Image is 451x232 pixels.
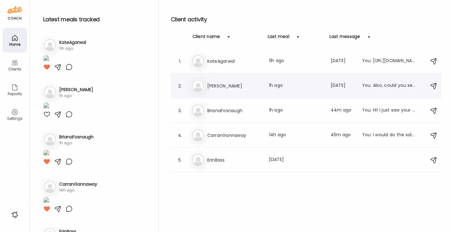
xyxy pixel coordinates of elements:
img: bg-avatar-default.svg [44,181,56,193]
img: bg-avatar-default.svg [44,86,56,99]
h2: Client activity [171,15,441,24]
div: Clients [4,67,26,71]
h3: ErinBass [207,156,262,164]
div: 1h ago [59,93,93,99]
h3: CarranGannaway [59,181,97,188]
div: 1h ago [269,107,323,114]
div: Home [4,42,26,46]
h3: KateAgarwal [207,57,262,65]
div: Reports [4,92,26,96]
img: bg-avatar-default.svg [192,129,204,141]
h3: BrianaFosnaugh [207,107,262,114]
div: 45m ago [331,132,355,139]
img: bg-avatar-default.svg [44,39,56,51]
div: You: I would do the salad and omit the raisins. Maybe you can quarter a few grapes and throw on i... [362,132,416,139]
div: 2. [176,82,184,90]
div: Settings [4,116,26,120]
div: Last meal [268,33,289,43]
div: You: Hi! I just saw your note about craving crackers, salty and crunchy. Have you had any electro... [362,107,416,114]
img: bg-avatar-default.svg [192,80,204,92]
h2: Latest meals tracked [43,15,148,24]
img: ate [7,5,22,15]
img: images%2FKkOFNasss1NKMjzDX2ZYA4Skty62%2FUoK7RnHfJoWU4JGa1QI0%2FnJf1hA7SH4i0yVj2D1Bf_1080 [43,197,49,205]
div: 1. [176,57,184,65]
div: 44m ago [331,107,355,114]
div: 1h ago [59,140,93,146]
div: [DATE] [331,57,355,65]
h3: KateAgarwal [59,39,86,46]
div: 11h ago [59,46,86,51]
div: You: [URL][DOMAIN_NAME][PERSON_NAME] [362,57,416,65]
img: bg-avatar-default.svg [192,104,204,117]
img: images%2FXKIh3wwHSkanieFEXC1qNVQ7J872%2FTto8tWAfYReaM7YV3x61%2FSHrasZBZt1UCrYsCRV08_1080 [43,150,49,158]
div: 14h ago [59,188,97,193]
div: 4. [176,132,184,139]
div: 3. [176,107,184,114]
div: 11h ago [269,57,323,65]
div: 5. [176,156,184,164]
div: Client name [192,33,220,43]
div: coach [8,16,22,21]
div: [DATE] [269,156,323,164]
div: You: Also, could you send me the name of your hormone supplement? Ty! [362,82,416,90]
img: bg-avatar-default.svg [192,154,204,166]
div: [DATE] [331,82,355,90]
div: 14h ago [269,132,323,139]
img: images%2FBSFQB00j0rOawWNVf4SvQtxQl562%2FECiUqIHkpJVSY9TYLycH%2FdCIBknvsE0YLpsPvZ1jj_1080 [43,55,49,63]
img: bg-avatar-default.svg [192,55,204,67]
h3: [PERSON_NAME] [207,82,262,90]
h3: BrianaFosnaugh [59,134,93,140]
h3: CarranGannaway [207,132,262,139]
h3: [PERSON_NAME] [59,86,93,93]
div: Last message [329,33,360,43]
img: images%2Fmls5gikZwJfCZifiAnIYr4gr8zN2%2FNL4wXyVuoOIzXh708eJy%2FRcfRjIdxIJ6vD6XQDVa5_1080 [43,102,49,111]
div: 1h ago [269,82,323,90]
img: bg-avatar-default.svg [44,133,56,146]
